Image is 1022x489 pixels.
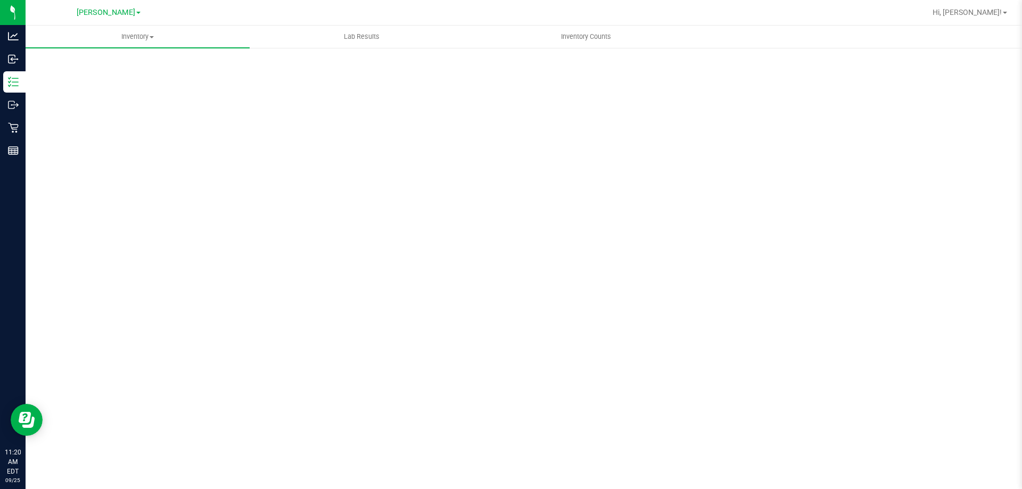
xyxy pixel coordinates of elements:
inline-svg: Outbound [8,100,19,110]
p: 11:20 AM EDT [5,447,21,476]
span: [PERSON_NAME] [77,8,135,17]
a: Lab Results [250,26,474,48]
p: 09/25 [5,476,21,484]
span: Lab Results [329,32,394,42]
span: Hi, [PERSON_NAME]! [933,8,1002,16]
inline-svg: Retail [8,122,19,133]
inline-svg: Reports [8,145,19,156]
span: Inventory [26,32,250,42]
inline-svg: Inventory [8,77,19,87]
iframe: Resource center [11,404,43,436]
inline-svg: Analytics [8,31,19,42]
a: Inventory [26,26,250,48]
inline-svg: Inbound [8,54,19,64]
